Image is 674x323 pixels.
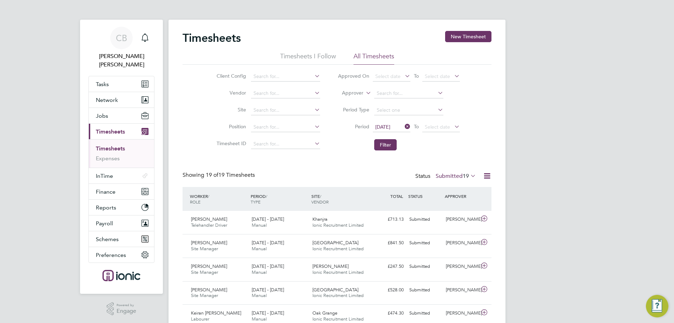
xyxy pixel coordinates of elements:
button: InTime [89,168,154,183]
div: Submitted [407,214,443,225]
label: Client Config [214,73,246,79]
span: [DATE] - [DATE] [252,263,284,269]
span: Select date [425,73,450,79]
a: Tasks [89,76,154,92]
button: Schemes [89,231,154,247]
div: APPROVER [443,190,480,202]
a: Timesheets [96,145,125,152]
span: Tasks [96,81,109,88]
span: Reports [96,204,116,211]
h2: Timesheets [183,31,241,45]
div: Status [415,172,477,181]
span: Engage [117,308,136,314]
span: [PERSON_NAME] [191,287,227,293]
button: Reports [89,200,154,215]
span: Jobs [96,112,108,119]
span: [DATE] - [DATE] [252,310,284,316]
button: New Timesheet [445,31,491,42]
button: Jobs [89,108,154,123]
div: Submitted [407,284,443,296]
li: All Timesheets [353,52,394,65]
nav: Main navigation [80,20,163,294]
span: / [320,193,321,199]
span: [DATE] [375,124,390,130]
span: Powered by [117,302,136,308]
span: 19 [463,173,469,180]
div: [PERSON_NAME] [443,237,480,249]
span: Ionic Recruitment Limited [312,246,364,252]
span: Site Manager [191,269,218,275]
button: Timesheets [89,124,154,139]
div: Submitted [407,261,443,272]
span: Ionic Recruitment Limited [312,222,364,228]
a: Expenses [96,155,120,162]
a: CB[PERSON_NAME] [PERSON_NAME] [88,27,154,69]
div: Submitted [407,237,443,249]
span: [GEOGRAPHIC_DATA] [312,240,358,246]
span: Ionic Recruitment Limited [312,269,364,275]
span: To [412,71,421,80]
button: Finance [89,184,154,199]
span: Manual [252,316,267,322]
span: VENDOR [311,199,329,205]
div: WORKER [188,190,249,208]
span: InTime [96,173,113,179]
img: ionic-logo-retina.png [103,270,140,281]
label: Approver [332,90,363,97]
input: Search for... [251,122,320,132]
div: £713.13 [370,214,407,225]
label: Approved On [338,73,369,79]
span: Keiran [PERSON_NAME] [191,310,241,316]
button: Network [89,92,154,108]
span: Site Manager [191,246,218,252]
input: Search for... [251,105,320,115]
div: £247.50 [370,261,407,272]
span: Timesheets [96,128,125,135]
label: Vendor [214,90,246,96]
input: Search for... [374,89,443,98]
div: [PERSON_NAME] [443,214,480,225]
div: [PERSON_NAME] [443,284,480,296]
div: £528.00 [370,284,407,296]
span: TYPE [251,199,260,205]
div: Submitted [407,308,443,319]
button: Preferences [89,247,154,263]
label: Position [214,123,246,130]
label: Period Type [338,106,369,113]
span: Ionic Recruitment Limited [312,292,364,298]
span: [DATE] - [DATE] [252,216,284,222]
label: Period [338,123,369,130]
div: STATUS [407,190,443,202]
span: Manual [252,269,267,275]
button: Payroll [89,215,154,231]
span: Labourer [191,316,209,322]
div: [PERSON_NAME] [443,261,480,272]
div: £841.50 [370,237,407,249]
span: 19 of [206,172,218,179]
span: Select date [425,124,450,130]
span: 19 Timesheets [206,172,255,179]
span: Schemes [96,236,119,243]
label: Timesheet ID [214,140,246,147]
span: / [266,193,267,199]
span: [PERSON_NAME] [191,240,227,246]
span: ROLE [190,199,200,205]
span: CB [116,33,127,43]
span: Site Manager [191,292,218,298]
span: Preferences [96,252,126,258]
span: Payroll [96,220,113,227]
button: Filter [374,139,397,150]
input: Search for... [251,89,320,98]
span: [DATE] - [DATE] [252,287,284,293]
input: Search for... [251,72,320,82]
span: TOTAL [390,193,403,199]
span: Manual [252,246,267,252]
span: Network [96,97,118,103]
span: [PERSON_NAME] [191,263,227,269]
div: [PERSON_NAME] [443,308,480,319]
span: Select date [375,73,401,79]
span: Connor Batty [88,52,154,69]
span: Ionic Recruitment Limited [312,316,364,322]
a: Go to home page [88,270,154,281]
span: To [412,122,421,131]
